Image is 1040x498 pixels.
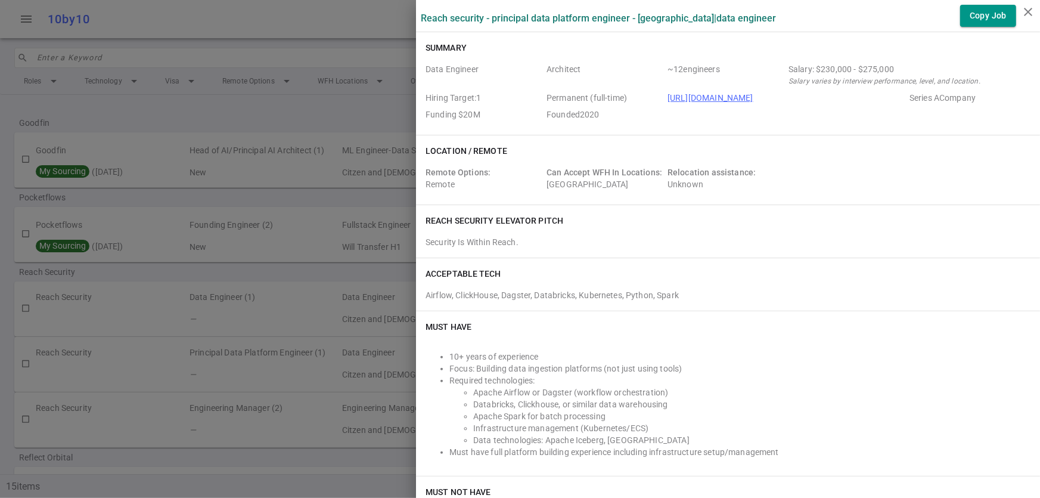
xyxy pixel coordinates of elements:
[960,5,1016,27] button: Copy Job
[421,13,776,24] label: Reach Security - Principal Data Platform Engineer - [GEOGRAPHIC_DATA] | Data Engineer
[547,92,663,104] span: Job Type
[547,109,663,120] span: Employer Founded
[788,63,1026,75] div: Salary Range
[668,93,753,103] a: [URL][DOMAIN_NAME]
[426,236,1030,248] div: Security Is Within Reach.
[1021,5,1035,19] i: close
[547,166,663,190] div: [GEOGRAPHIC_DATA]
[473,422,1030,434] li: Infrastructure management (Kubernetes/ECS)
[668,168,756,177] span: Relocation assistance:
[449,363,1030,375] li: Focus: Building data ingestion platforms (not just using tools)
[426,321,471,333] h6: Must Have
[426,92,542,104] span: Hiring Target
[547,168,662,177] span: Can Accept WFH In Locations:
[426,268,501,280] h6: ACCEPTABLE TECH
[426,145,507,157] h6: Location / Remote
[473,434,1030,446] li: Data technologies: Apache Iceberg, [GEOGRAPHIC_DATA]
[668,166,784,190] div: Unknown
[668,63,784,87] span: Team Count
[426,215,563,227] h6: Reach Security elevator pitch
[547,63,663,87] span: Level
[426,168,490,177] span: Remote Options:
[426,63,542,87] span: Roles
[449,375,1030,386] li: Required technologies:
[426,42,467,54] h6: Summary
[473,398,1030,410] li: Databricks, Clickhouse, or similar data warehousing
[788,77,980,85] i: Salary varies by interview performance, level, and location.
[668,92,905,104] span: Company URL
[909,92,1026,104] span: Employer Stage e.g. Series A
[449,351,1030,363] li: 10+ years of experience
[426,284,1030,301] div: Airflow, ClickHouse, Dagster, Databricks, Kubernetes, Python, Spark
[426,166,542,190] div: Remote
[449,446,1030,458] li: Must have full platform building experience including infrastructure setup/management
[473,410,1030,422] li: Apache Spark for batch processing
[473,386,1030,398] li: Apache Airflow or Dagster (workflow orchestration)
[426,109,542,120] span: Employer Founding
[426,486,490,498] h6: Must NOT Have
